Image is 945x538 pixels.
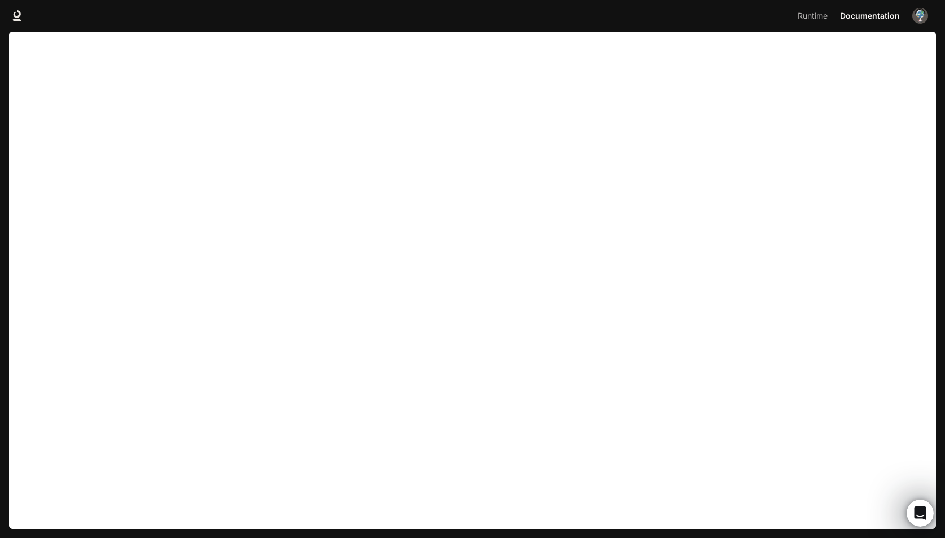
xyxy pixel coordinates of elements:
iframe: Documentation [9,32,936,538]
span: Runtime [798,9,828,23]
a: Documentation [835,5,904,27]
button: User avatar [909,5,931,27]
a: Runtime [793,5,834,27]
span: Documentation [840,9,900,23]
iframe: Intercom live chat [907,500,934,527]
img: User avatar [912,8,928,24]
